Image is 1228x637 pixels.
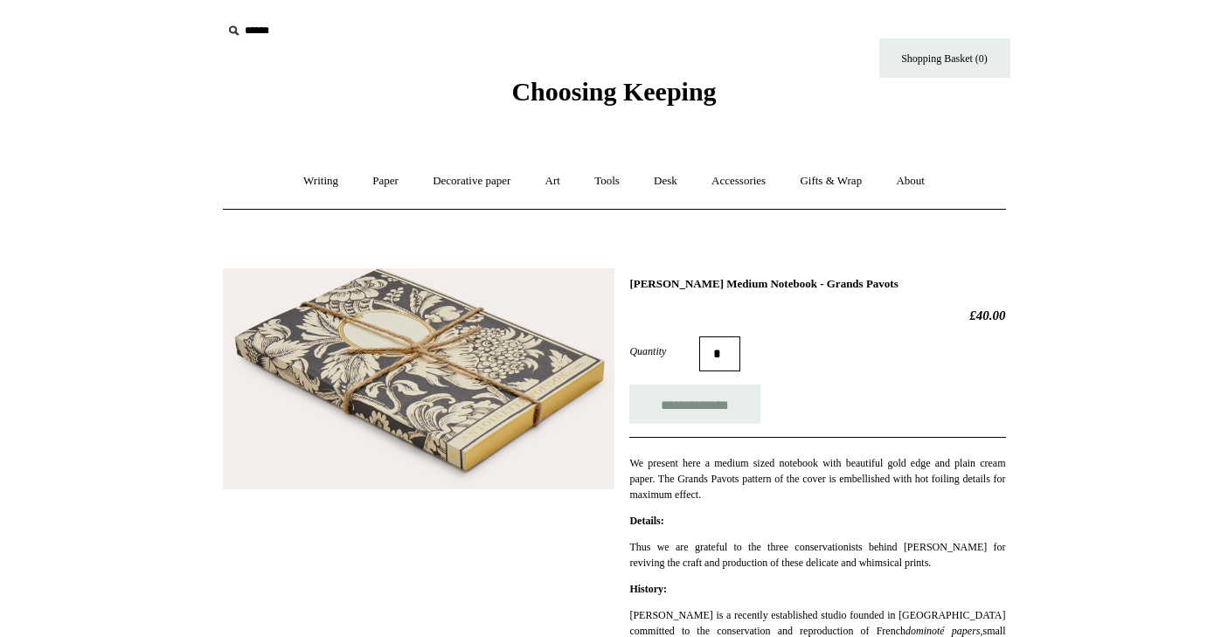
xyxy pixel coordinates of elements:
[629,515,663,527] strong: Details:
[629,308,1005,323] h2: £40.00
[511,91,716,103] a: Choosing Keeping
[223,268,614,490] img: Antoinette Poisson Medium Notebook - Grands Pavots
[629,455,1005,502] p: We present here a medium sized notebook with beautiful gold edge and plain cream paper. The Grand...
[417,158,526,204] a: Decorative paper
[288,158,354,204] a: Writing
[511,77,716,106] span: Choosing Keeping
[629,583,667,595] strong: History:
[579,158,635,204] a: Tools
[696,158,781,204] a: Accessories
[880,158,940,204] a: About
[357,158,414,204] a: Paper
[629,343,699,359] label: Quantity
[905,625,982,637] em: dominoté papers,
[629,277,1005,291] h1: [PERSON_NAME] Medium Notebook - Grands Pavots
[638,158,693,204] a: Desk
[629,539,1005,571] p: Thus we are grateful to the three conservationists behind [PERSON_NAME] for reviving the craft an...
[530,158,576,204] a: Art
[879,38,1010,78] a: Shopping Basket (0)
[784,158,878,204] a: Gifts & Wrap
